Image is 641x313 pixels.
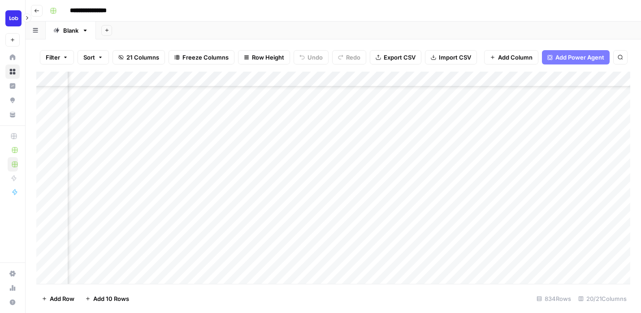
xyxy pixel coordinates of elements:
button: 21 Columns [113,50,165,64]
span: Freeze Columns [182,53,229,62]
button: Add 10 Rows [80,292,134,306]
a: Settings [5,266,20,281]
div: 834 Rows [533,292,575,306]
span: Redo [346,53,360,62]
a: Insights [5,79,20,93]
a: Browse [5,64,20,79]
button: Redo [332,50,366,64]
img: Lob Logo [5,10,22,26]
a: Blank [46,21,96,39]
span: Add Power Agent [555,53,604,62]
button: Row Height [238,50,290,64]
button: Undo [294,50,329,64]
button: Sort [78,50,109,64]
a: Usage [5,281,20,295]
a: Your Data [5,107,20,122]
span: Add 10 Rows [93,294,129,303]
button: Add Column [484,50,538,64]
button: Help + Support [5,295,20,309]
button: Add Row [36,292,80,306]
div: 20/21 Columns [575,292,630,306]
span: 21 Columns [126,53,159,62]
button: Import CSV [425,50,477,64]
button: Freeze Columns [169,50,234,64]
span: Add Row [50,294,74,303]
div: Blank [63,26,78,35]
span: Add Column [498,53,533,62]
button: Export CSV [370,50,421,64]
span: Row Height [252,53,284,62]
span: Export CSV [384,53,416,62]
span: Import CSV [439,53,471,62]
button: Workspace: Lob [5,7,20,30]
button: Add Power Agent [542,50,610,64]
span: Filter [46,53,60,62]
button: Filter [40,50,74,64]
span: Undo [308,53,323,62]
span: Sort [83,53,95,62]
a: Home [5,50,20,64]
a: Opportunities [5,93,20,107]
